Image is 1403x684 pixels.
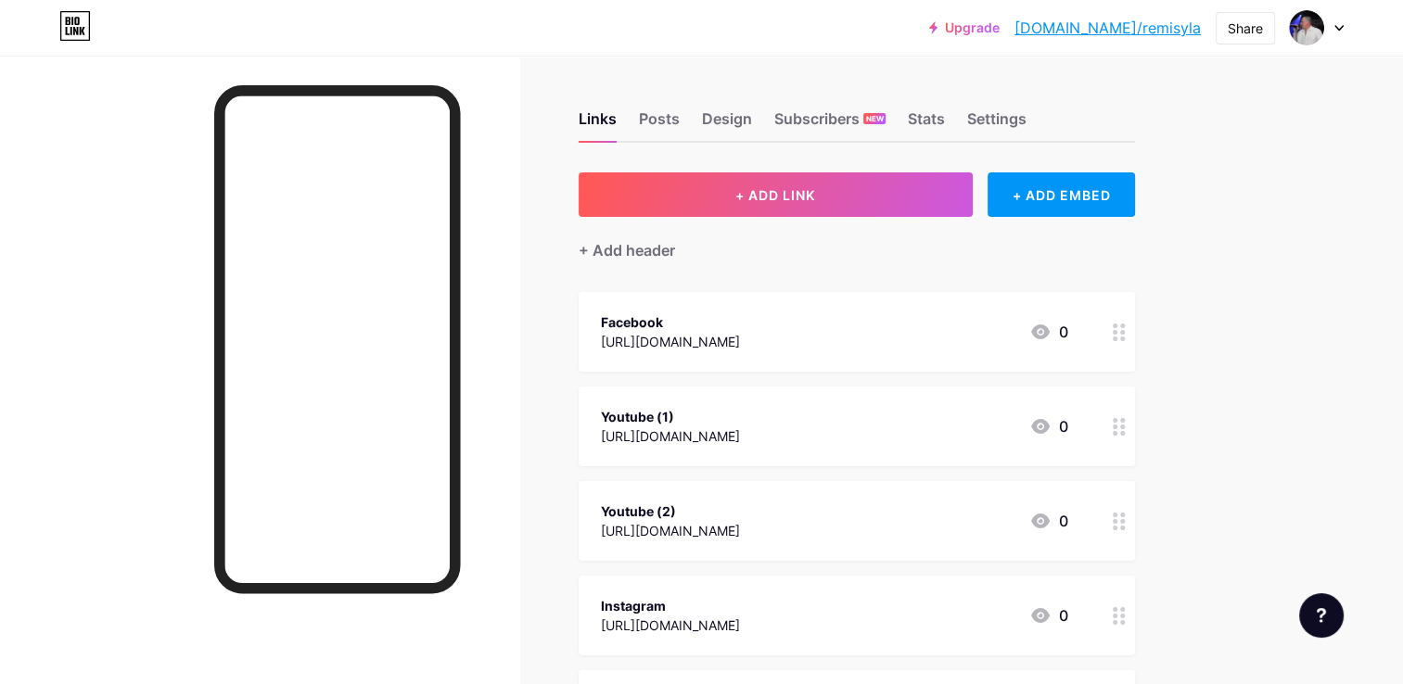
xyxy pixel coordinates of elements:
[735,187,815,203] span: + ADD LINK
[601,501,740,521] div: Youtube (2)
[601,615,740,635] div: [URL][DOMAIN_NAME]
[988,172,1135,217] div: + ADD EMBED
[601,596,740,615] div: Instagram
[601,426,740,446] div: [URL][DOMAIN_NAME]
[579,108,617,141] div: Links
[967,108,1027,141] div: Settings
[1029,604,1068,627] div: 0
[601,407,740,426] div: Youtube (1)
[1029,510,1068,532] div: 0
[929,20,1000,35] a: Upgrade
[601,312,740,332] div: Facebook
[866,113,884,124] span: NEW
[702,108,752,141] div: Design
[1029,415,1068,437] div: 0
[1014,17,1201,39] a: [DOMAIN_NAME]/remisyla
[579,239,675,261] div: + Add header
[579,172,973,217] button: + ADD LINK
[639,108,680,141] div: Posts
[601,332,740,351] div: [URL][DOMAIN_NAME]
[908,108,945,141] div: Stats
[774,108,886,141] div: Subscribers
[1289,10,1324,45] img: remisyla
[601,521,740,540] div: [URL][DOMAIN_NAME]
[1228,19,1263,38] div: Share
[1029,321,1068,343] div: 0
